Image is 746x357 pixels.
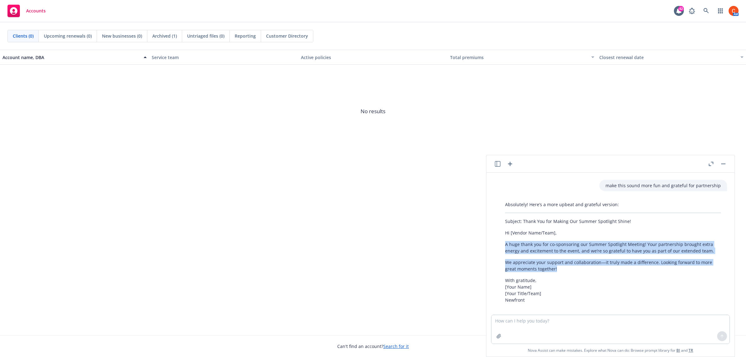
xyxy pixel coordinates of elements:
[688,348,693,353] a: TR
[266,33,308,39] span: Customer Directory
[152,54,296,61] div: Service team
[505,241,721,254] p: A huge thank you for co-sponsoring our Summer Spotlight Meeting! Your partnership brought extra e...
[729,6,739,16] img: photo
[44,33,92,39] span: Upcoming renewals (0)
[505,201,721,208] p: Absolutely! Here’s a more upbeat and grateful version:
[606,182,721,189] p: make this sound more fun and grateful for partnership
[599,54,737,61] div: Closest renewal date
[5,2,48,20] a: Accounts
[26,8,46,13] span: Accounts
[528,344,693,357] span: Nova Assist can make mistakes. Explore what Nova can do: Browse prompt library for and
[2,54,140,61] div: Account name, DBA
[13,33,34,39] span: Clients (0)
[235,33,256,39] span: Reporting
[700,5,712,17] a: Search
[152,33,177,39] span: Archived (1)
[714,5,727,17] a: Switch app
[505,229,721,236] p: Hi [Vendor Name/Team],
[337,343,409,350] span: Can't find an account?
[102,33,142,39] span: New businesses (0)
[149,50,298,65] button: Service team
[450,54,587,61] div: Total premiums
[298,50,448,65] button: Active policies
[448,50,597,65] button: Total premiums
[505,277,721,303] p: With gratitude, [Your Name] [Your Title/Team] Newfront
[187,33,224,39] span: Untriaged files (0)
[678,6,684,12] div: 42
[686,5,698,17] a: Report a Bug
[505,218,721,225] p: Subject: Thank You for Making Our Summer Spotlight Shine!
[597,50,746,65] button: Closest renewal date
[505,259,721,272] p: We appreciate your support and collaboration—it truly made a difference. Looking forward to more ...
[676,348,680,353] a: BI
[301,54,445,61] div: Active policies
[383,343,409,349] a: Search for it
